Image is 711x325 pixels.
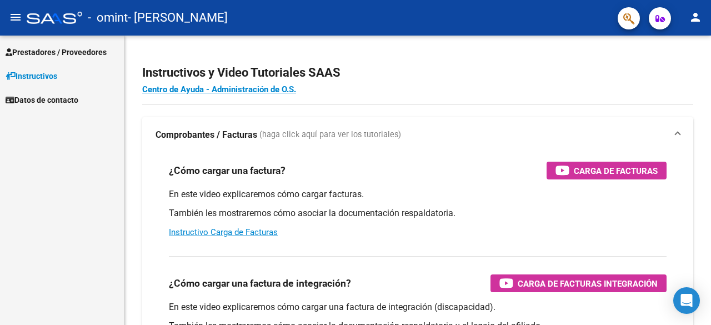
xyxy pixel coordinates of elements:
span: - [PERSON_NAME] [128,6,228,30]
button: Carga de Facturas [547,162,667,179]
span: Prestadores / Proveedores [6,46,107,58]
h2: Instructivos y Video Tutoriales SAAS [142,62,693,83]
span: - omint [88,6,128,30]
span: Datos de contacto [6,94,78,106]
mat-icon: menu [9,11,22,24]
a: Centro de Ayuda - Administración de O.S. [142,84,296,94]
h3: ¿Cómo cargar una factura de integración? [169,276,351,291]
h3: ¿Cómo cargar una factura? [169,163,286,178]
div: Open Intercom Messenger [673,287,700,314]
p: También les mostraremos cómo asociar la documentación respaldatoria. [169,207,667,219]
span: Carga de Facturas Integración [518,277,658,291]
mat-expansion-panel-header: Comprobantes / Facturas (haga click aquí para ver los tutoriales) [142,117,693,153]
span: Carga de Facturas [574,164,658,178]
a: Instructivo Carga de Facturas [169,227,278,237]
mat-icon: person [689,11,702,24]
span: (haga click aquí para ver los tutoriales) [259,129,401,141]
strong: Comprobantes / Facturas [156,129,257,141]
p: En este video explicaremos cómo cargar facturas. [169,188,667,201]
button: Carga de Facturas Integración [490,274,667,292]
span: Instructivos [6,70,57,82]
p: En este video explicaremos cómo cargar una factura de integración (discapacidad). [169,301,667,313]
